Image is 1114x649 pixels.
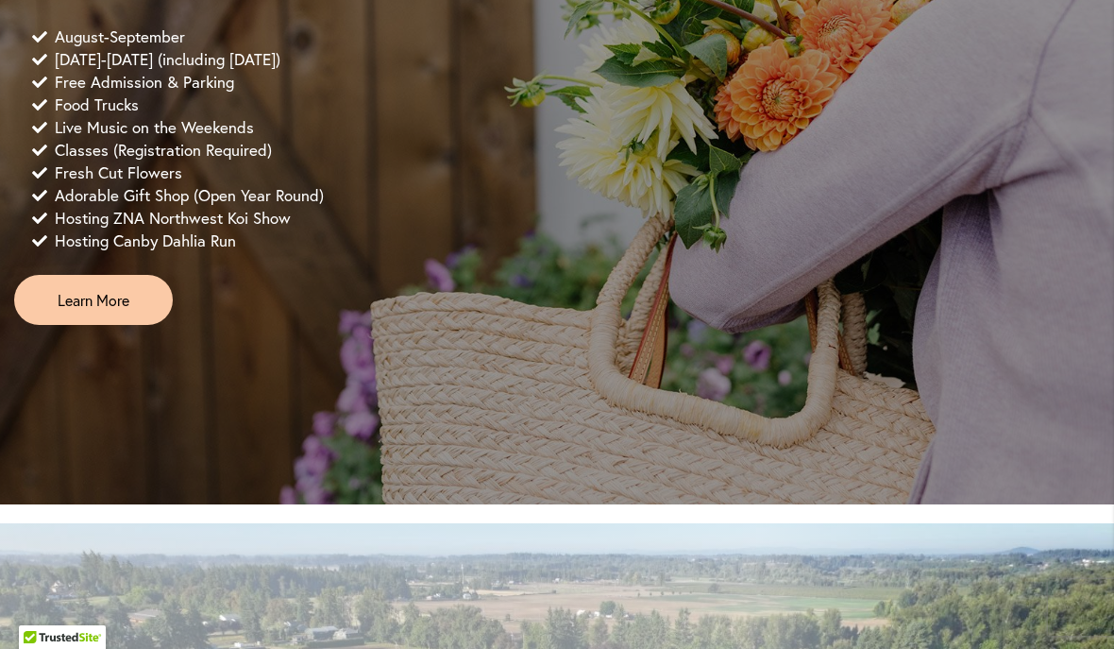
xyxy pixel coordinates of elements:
[55,116,254,139] span: Live Music on the Weekends
[58,289,129,311] span: Learn More
[55,230,236,252] span: Hosting Canby Dahlia Run
[14,275,173,325] a: Learn More
[55,207,291,230] span: Hosting ZNA Northwest Koi Show
[55,94,139,116] span: Food Trucks
[55,184,324,207] span: Adorable Gift Shop (Open Year Round)
[55,71,234,94] span: Free Admission & Parking
[55,139,272,162] span: Classes (Registration Required)
[55,48,280,71] span: [DATE]-[DATE] (including [DATE])
[55,162,182,184] span: Fresh Cut Flowers
[55,26,185,48] span: August-September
